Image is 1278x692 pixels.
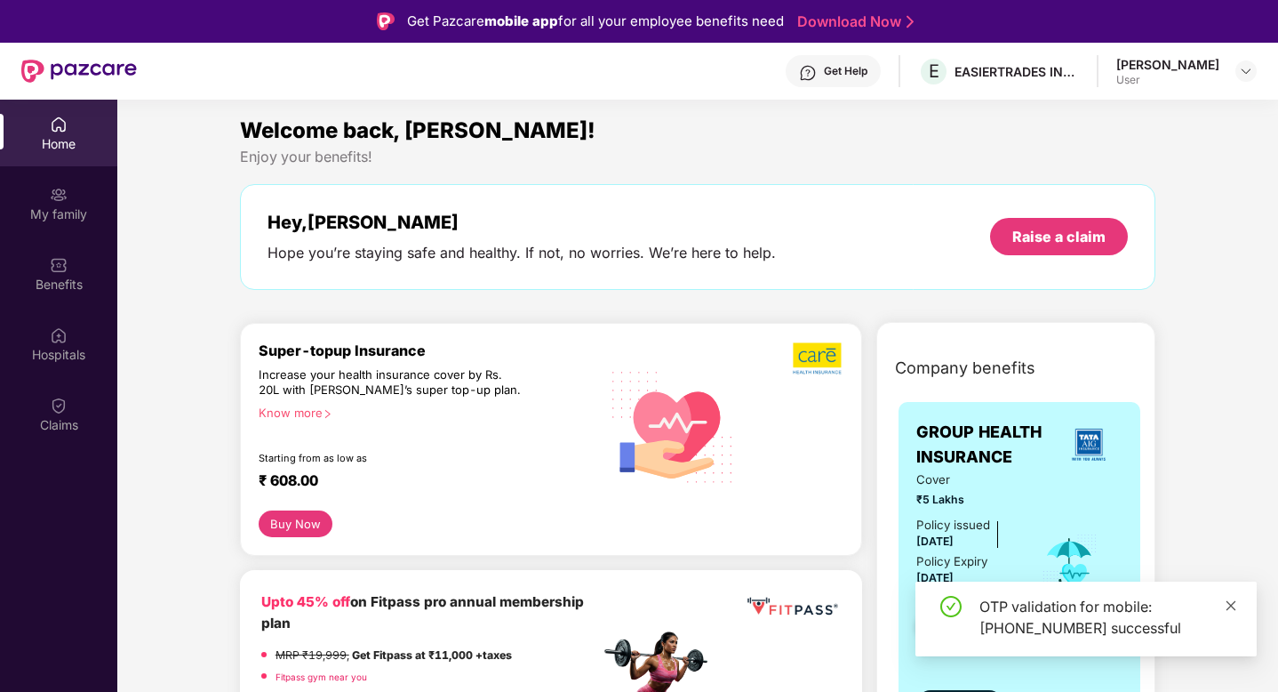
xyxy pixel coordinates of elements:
[799,64,817,82] img: svg+xml;base64,PHN2ZyBpZD0iSGVscC0zMngzMiIgeG1sbnM9Imh0dHA6Ly93d3cudzMub3JnLzIwMDAvc3ZnIiB3aWR0aD...
[1065,421,1113,469] img: insurerLogo
[916,491,1017,508] span: ₹5 Lakhs
[259,471,582,493] div: ₹ 608.00
[744,591,841,622] img: fppp.png
[259,342,600,359] div: Super-topup Insurance
[929,60,939,82] span: E
[50,116,68,133] img: svg+xml;base64,PHN2ZyBpZD0iSG9tZSIgeG1sbnM9Imh0dHA6Ly93d3cudzMub3JnLzIwMDAvc3ZnIiB3aWR0aD0iMjAiIG...
[979,596,1235,639] div: OTP validation for mobile: [PHONE_NUMBER] successful
[955,63,1079,80] div: EASIERTRADES INDIA LLP
[276,672,367,682] a: Fitpass gym near you
[50,326,68,344] img: svg+xml;base64,PHN2ZyBpZD0iSG9zcGl0YWxzIiB4bWxucz0iaHR0cDovL3d3dy53My5vcmcvMjAwMC9zdmciIHdpZHRoPS...
[259,452,524,464] div: Starting from as low as
[797,12,908,31] a: Download Now
[907,12,914,31] img: Stroke
[907,606,951,649] img: svg+xml;base64,PHN2ZyB4bWxucz0iaHR0cDovL3d3dy53My5vcmcvMjAwMC9zdmciIHdpZHRoPSI0OC45NDMiIGhlaWdodD...
[259,511,332,537] button: Buy Now
[407,11,784,32] div: Get Pazcare for all your employee benefits need
[916,535,954,548] span: [DATE]
[1116,56,1219,73] div: [PERSON_NAME]
[916,516,990,535] div: Policy issued
[240,117,595,143] span: Welcome back, [PERSON_NAME]!
[377,12,395,30] img: Logo
[352,648,512,662] strong: Get Fitpass at ₹11,000 +taxes
[1012,227,1106,246] div: Raise a claim
[895,356,1035,381] span: Company benefits
[50,256,68,274] img: svg+xml;base64,PHN2ZyBpZD0iQmVuZWZpdHMiIHhtbG5zPSJodHRwOi8vd3d3LnczLm9yZy8yMDAwL3N2ZyIgd2lkdGg9Ij...
[916,471,1017,489] span: Cover
[484,12,558,29] strong: mobile app
[916,552,987,571] div: Policy Expiry
[916,571,954,584] span: [DATE]
[600,351,747,500] img: svg+xml;base64,PHN2ZyB4bWxucz0iaHR0cDovL3d3dy53My5vcmcvMjAwMC9zdmciIHhtbG5zOnhsaW5rPSJodHRwOi8vd3...
[1239,64,1253,78] img: svg+xml;base64,PHN2ZyBpZD0iRHJvcGRvd24tMzJ4MzIiIHhtbG5zPSJodHRwOi8vd3d3LnczLm9yZy8yMDAwL3N2ZyIgd2...
[259,406,589,418] div: Know more
[50,397,68,414] img: svg+xml;base64,PHN2ZyBpZD0iQ2xhaW0iIHhtbG5zPSJodHRwOi8vd3d3LnczLm9yZy8yMDAwL3N2ZyIgd2lkdGg9IjIwIi...
[1116,73,1219,87] div: User
[259,367,523,398] div: Increase your health insurance cover by Rs. 20L with [PERSON_NAME]’s super top-up plan.
[21,60,137,83] img: New Pazcare Logo
[276,648,349,662] del: MRP ₹19,999,
[1041,533,1098,591] img: icon
[268,244,776,262] div: Hope you’re staying safe and healthy. If not, no worries. We’re here to help.
[261,593,350,610] b: Upto 45% off
[793,342,843,375] img: b5dec4f62d2307b9de63beb79f102df3.png
[268,212,776,233] div: Hey, [PERSON_NAME]
[240,148,1156,166] div: Enjoy your benefits!
[50,186,68,204] img: svg+xml;base64,PHN2ZyB3aWR0aD0iMjAiIGhlaWdodD0iMjAiIHZpZXdCb3g9IjAgMCAyMCAyMCIgZmlsbD0ibm9uZSIgeG...
[940,596,962,617] span: check-circle
[824,64,867,78] div: Get Help
[323,409,332,419] span: right
[916,420,1054,471] span: GROUP HEALTH INSURANCE
[261,593,584,632] b: on Fitpass pro annual membership plan
[1225,599,1237,612] span: close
